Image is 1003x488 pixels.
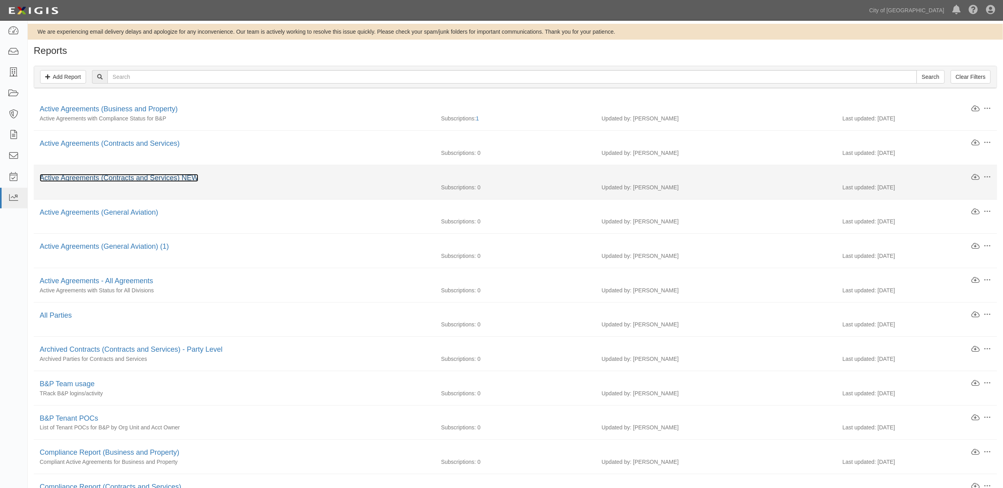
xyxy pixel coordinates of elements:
[40,139,971,149] div: Active Agreements (Contracts and Services)
[6,4,61,18] img: logo-5460c22ac91f19d4615b14bd174203de0afe785f0fc80cf4dbbc73dc1793850b.png
[435,458,596,466] div: Subscriptions: 0
[836,458,997,466] div: Last updated: [DATE]
[40,70,86,84] a: Add Report
[34,114,435,122] div: Active Agreements with Compliance Status for B&P
[596,458,836,466] div: Updated by: [PERSON_NAME]
[596,252,836,260] div: Updated by: [PERSON_NAME]
[435,286,596,294] div: Subscriptions: 0
[865,2,948,18] a: City of [GEOGRAPHIC_DATA]
[836,286,997,294] div: Last updated: [DATE]
[836,149,997,157] div: Last updated: [DATE]
[40,414,971,424] div: B&P Tenant POCs
[596,389,836,397] div: Updated by: [PERSON_NAME]
[40,448,971,458] div: Compliance Report (Business and Property)
[40,380,94,388] a: B&P Team usage
[40,104,971,114] div: Active Agreements (Business and Property)
[971,414,980,422] a: Download
[971,345,980,354] a: Download
[40,414,98,422] a: B&P Tenant POCs
[968,6,978,15] i: Help Center - Complianz
[34,458,435,466] div: Compliant Active Agreements for Business and Property
[435,114,596,122] div: Subscriptions:
[596,217,836,225] div: Updated by: [PERSON_NAME]
[34,423,435,431] div: List of Tenant POCs for B&P by Org Unit and Acct Owner
[971,448,980,457] a: Download
[596,286,836,294] div: Updated by: [PERSON_NAME]
[40,448,179,456] a: Compliance Report (Business and Property)
[40,139,180,147] a: Active Agreements (Contracts and Services)
[596,149,836,157] div: Updated by: [PERSON_NAME]
[34,46,997,56] h1: Reports
[971,379,980,388] a: Download
[971,173,980,182] a: Download
[40,277,153,285] a: Active Agreements - All Agreements
[40,311,72,319] a: All Parties
[40,208,971,218] div: Active Agreements (General Aviation)
[836,217,997,225] div: Last updated: [DATE]
[40,174,198,182] a: Active Agreements (Contracts and Services) NEW
[971,276,980,285] a: Download
[435,355,596,363] div: Subscriptions: 0
[596,114,836,122] div: Updated by: [PERSON_NAME]
[836,183,997,191] div: Last updated: [DATE]
[836,252,997,260] div: Last updated: [DATE]
[836,423,997,431] div: Last updated: [DATE]
[596,183,836,191] div: Updated by: [PERSON_NAME]
[34,389,435,397] div: TRack B&P logins/activity
[836,355,997,363] div: Last updated: [DATE]
[476,115,479,122] a: 1
[596,355,836,363] div: Updated by: [PERSON_NAME]
[40,345,222,353] a: Archived Contracts (Contracts and Services) - Party Level
[971,311,980,319] a: Download
[435,149,596,157] div: Subscriptions: 0
[971,208,980,216] a: Download
[34,286,435,294] div: Active Agreements with Status for All Divisions
[836,389,997,397] div: Last updated: [DATE]
[836,114,997,122] div: Last updated: [DATE]
[435,217,596,225] div: Subscriptions: 0
[40,208,158,216] a: Active Agreements (General Aviation)
[971,105,980,113] a: Download
[596,320,836,328] div: Updated by: [PERSON_NAME]
[40,105,178,113] a: Active Agreements (Business and Property)
[40,379,971,389] div: B&P Team usage
[28,28,1003,36] div: We are experiencing email delivery delays and apologize for any inconvenience. Our team is active...
[971,139,980,147] a: Download
[596,423,836,431] div: Updated by: [PERSON_NAME]
[435,252,596,260] div: Subscriptions: 0
[40,242,971,252] div: Active Agreements (General Aviation) (1)
[971,242,980,251] a: Download
[40,242,169,250] a: Active Agreements (General Aviation) (1)
[34,355,435,363] div: Archived Parties for Contracts and Services
[40,345,971,355] div: Archived Contracts (Contracts and Services) - Party Level
[40,173,971,183] div: Active Agreements (Contracts and Services) NEW
[836,320,997,328] div: Last updated: [DATE]
[40,311,971,321] div: All Parties
[107,70,917,84] input: Search
[435,389,596,397] div: Subscriptions: 0
[435,320,596,328] div: Subscriptions: 0
[435,423,596,431] div: Subscriptions: 0
[917,70,944,84] input: Search
[435,183,596,191] div: Subscriptions: 0
[951,70,991,84] a: Clear Filters
[40,276,971,286] div: Active Agreements - All Agreements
